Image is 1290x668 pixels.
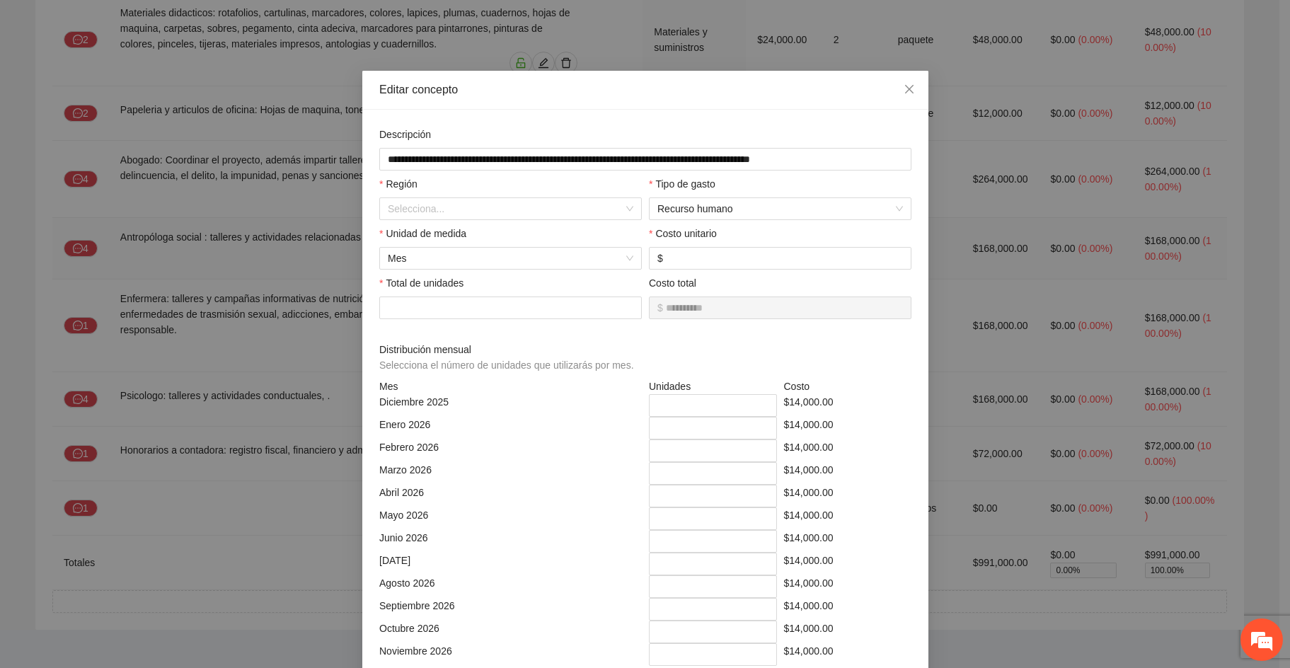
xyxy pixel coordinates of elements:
[376,621,645,643] div: Octubre 2026
[376,530,645,553] div: Junio 2026
[376,417,645,439] div: Enero 2026
[657,250,663,266] span: $
[645,379,781,394] div: Unidades
[780,530,915,553] div: $14,000.00
[379,359,634,371] span: Selecciona el número de unidades que utilizarás por mes.
[904,83,915,95] span: close
[376,485,645,507] div: Abril 2026
[780,507,915,530] div: $14,000.00
[780,439,915,462] div: $14,000.00
[780,598,915,621] div: $14,000.00
[657,198,903,219] span: Recurso humano
[649,176,715,192] label: Tipo de gasto
[7,386,270,436] textarea: Escriba su mensaje y pulse “Intro”
[376,507,645,530] div: Mayo 2026
[379,127,431,142] label: Descripción
[388,248,633,269] span: Mes
[890,71,928,109] button: Close
[376,439,645,462] div: Febrero 2026
[232,7,266,41] div: Minimizar ventana de chat en vivo
[780,417,915,439] div: $14,000.00
[780,379,915,394] div: Costo
[74,72,238,91] div: Chatee con nosotros ahora
[376,379,645,394] div: Mes
[780,394,915,417] div: $14,000.00
[379,275,463,291] label: Total de unidades
[780,643,915,666] div: $14,000.00
[376,598,645,621] div: Septiembre 2026
[780,553,915,575] div: $14,000.00
[780,575,915,598] div: $14,000.00
[376,462,645,485] div: Marzo 2026
[780,462,915,485] div: $14,000.00
[649,275,696,291] label: Costo total
[82,189,195,332] span: Estamos en línea.
[379,176,417,192] label: Región
[379,82,911,98] div: Editar concepto
[649,226,717,241] label: Costo unitario
[379,342,639,373] span: Distribución mensual
[376,394,645,417] div: Diciembre 2025
[657,300,663,316] span: $
[376,643,645,666] div: Noviembre 2026
[379,226,466,241] label: Unidad de medida
[376,553,645,575] div: [DATE]
[780,485,915,507] div: $14,000.00
[780,621,915,643] div: $14,000.00
[376,575,645,598] div: Agosto 2026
